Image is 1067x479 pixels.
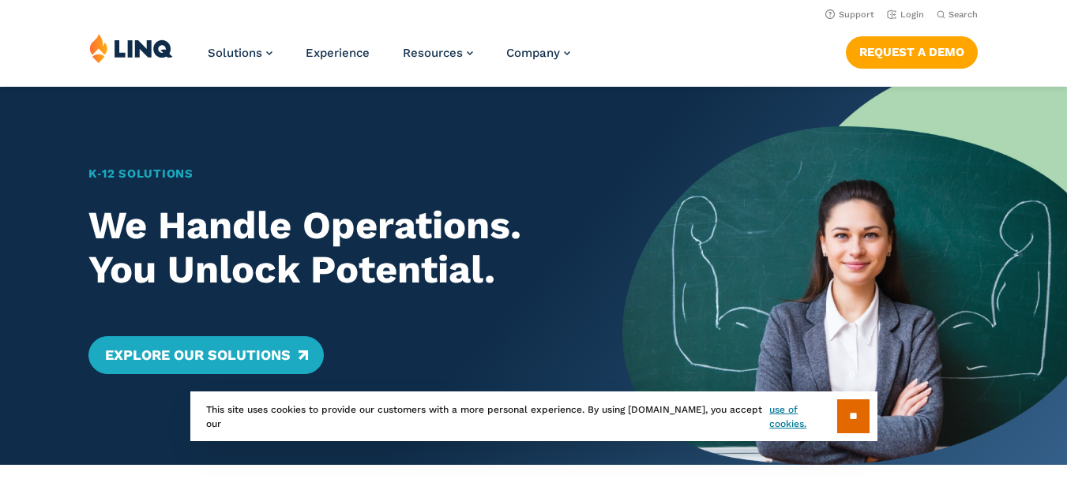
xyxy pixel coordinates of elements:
div: This site uses cookies to provide our customers with a more personal experience. By using [DOMAIN... [190,391,877,441]
a: Explore Our Solutions [88,336,323,374]
a: Request a Demo [846,36,978,68]
span: Resources [403,46,463,60]
img: LINQ | K‑12 Software [89,33,173,63]
a: Company [506,46,570,60]
span: Company [506,46,560,60]
nav: Primary Navigation [208,33,570,85]
a: Resources [403,46,473,60]
nav: Button Navigation [846,33,978,68]
span: Solutions [208,46,262,60]
img: Home Banner [622,87,1067,465]
span: Search [949,9,978,20]
a: use of cookies. [769,402,836,431]
button: Open Search Bar [937,9,978,21]
a: Solutions [208,46,272,60]
a: Support [825,9,874,20]
a: Login [887,9,924,20]
a: Experience [306,46,370,60]
h2: We Handle Operations. You Unlock Potential. [88,204,578,292]
h1: K‑12 Solutions [88,165,578,183]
